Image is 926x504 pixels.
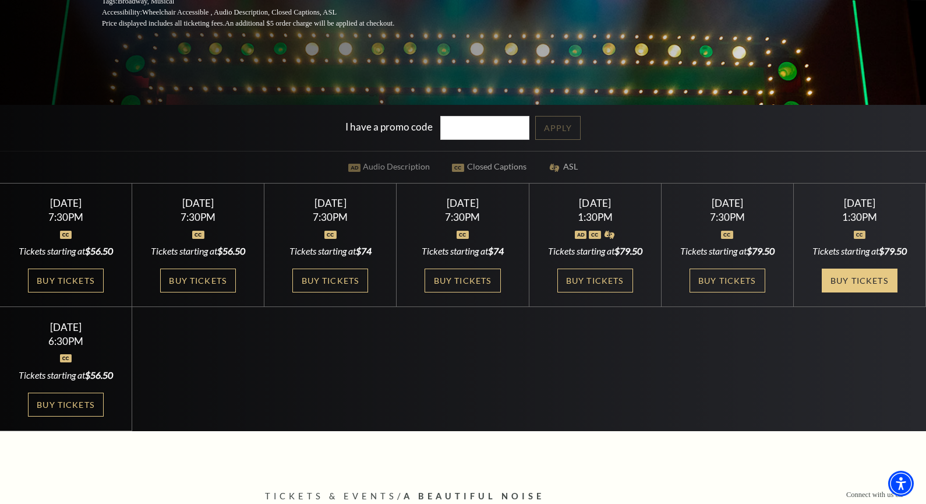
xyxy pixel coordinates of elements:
[690,269,765,292] a: Buy Tickets
[102,7,422,18] p: Accessibility:
[160,269,236,292] a: Buy Tickets
[543,197,647,209] div: [DATE]
[292,269,368,292] a: Buy Tickets
[747,245,775,256] span: $79.50
[411,197,515,209] div: [DATE]
[142,8,337,16] span: Wheelchair Accessible , Audio Description, Closed Captions, ASL
[225,19,394,27] span: An additional $5 order charge will be applied at checkout.
[345,121,433,133] label: I have a promo code
[543,212,647,222] div: 1:30PM
[14,245,118,258] div: Tickets starting at
[265,491,397,501] span: Tickets & Events
[28,269,104,292] a: Buy Tickets
[278,245,383,258] div: Tickets starting at
[846,489,903,501] p: Connect with us on
[411,212,515,222] div: 7:30PM
[879,245,907,256] span: $79.50
[675,212,779,222] div: 7:30PM
[557,269,633,292] a: Buy Tickets
[675,197,779,209] div: [DATE]
[356,245,372,256] span: $74
[278,212,383,222] div: 7:30PM
[808,197,912,209] div: [DATE]
[411,245,515,258] div: Tickets starting at
[217,245,245,256] span: $56.50
[102,18,422,29] p: Price displayed includes all ticketing fees.
[146,245,250,258] div: Tickets starting at
[675,245,779,258] div: Tickets starting at
[822,269,897,292] a: Buy Tickets
[404,491,545,501] span: A Beautiful Noise
[28,393,104,417] a: Buy Tickets
[146,197,250,209] div: [DATE]
[265,489,661,504] p: /
[888,471,914,496] div: Accessibility Menu
[14,369,118,382] div: Tickets starting at
[425,269,500,292] a: Buy Tickets
[14,212,118,222] div: 7:30PM
[14,197,118,209] div: [DATE]
[808,212,912,222] div: 1:30PM
[85,369,113,380] span: $56.50
[543,245,647,258] div: Tickets starting at
[14,321,118,333] div: [DATE]
[85,245,113,256] span: $56.50
[488,245,504,256] span: $74
[614,245,642,256] span: $79.50
[808,245,912,258] div: Tickets starting at
[146,212,250,222] div: 7:30PM
[14,336,118,346] div: 6:30PM
[278,197,383,209] div: [DATE]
